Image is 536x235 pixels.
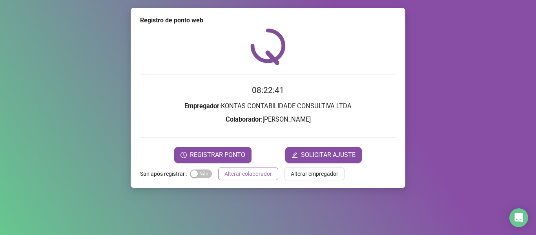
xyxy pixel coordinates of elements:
[285,147,362,163] button: editSOLICITAR AJUSTE
[292,152,298,158] span: edit
[291,169,338,178] span: Alterar empregador
[140,16,396,25] div: Registro de ponto web
[226,116,261,123] strong: Colaborador
[509,208,528,227] div: Open Intercom Messenger
[184,102,219,110] strong: Empregador
[250,28,286,65] img: QRPoint
[252,86,284,95] time: 08:22:41
[180,152,187,158] span: clock-circle
[224,169,272,178] span: Alterar colaborador
[140,115,396,125] h3: : [PERSON_NAME]
[174,147,252,163] button: REGISTRAR PONTO
[284,168,345,180] button: Alterar empregador
[301,150,356,160] span: SOLICITAR AJUSTE
[140,101,396,111] h3: : KONTAS CONTABILIDADE CONSULTIVA LTDA
[140,168,190,180] label: Sair após registrar
[190,150,245,160] span: REGISTRAR PONTO
[218,168,278,180] button: Alterar colaborador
